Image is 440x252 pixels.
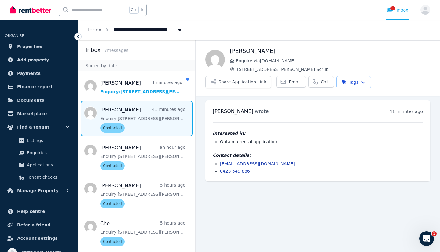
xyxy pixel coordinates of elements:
span: k [141,7,143,12]
button: Find a tenant [5,121,73,133]
a: [PERSON_NAME]an hour agoEnquiry:[STREET_ADDRESS][PERSON_NAME] Scrub.Contacted [100,144,185,170]
span: 1 [432,231,437,236]
time: 41 minutes ago [390,109,423,114]
button: Tags [336,76,371,88]
a: Enquiries [7,147,71,159]
span: [STREET_ADDRESS][PERSON_NAME] Scrub [237,66,430,72]
span: 7 message s [104,48,128,53]
button: Share Application Link [205,76,271,88]
span: Find a tenant [17,123,50,131]
a: Refer a friend [5,219,73,231]
span: Enquiry via [DOMAIN_NAME] [236,58,430,64]
h2: Inbox [86,46,101,54]
a: Properties [5,40,73,53]
span: Payments [17,70,41,77]
a: Inbox [88,27,101,33]
span: Refer a friend [17,221,50,228]
a: Email [276,76,306,88]
a: 0423 549 886 [220,169,250,173]
iframe: Intercom live chat [419,231,434,246]
span: Listings [27,137,68,144]
h4: Interested in: [213,130,423,136]
span: Finance report [17,83,53,90]
a: [PERSON_NAME]5 hours agoEnquiry:[STREET_ADDRESS][PERSON_NAME] Scrub.Contacted [100,182,185,208]
div: Sorted by date [78,60,195,71]
a: Applications [7,159,71,171]
a: Finance report [5,81,73,93]
span: Ctrl [129,6,139,14]
span: Documents [17,97,44,104]
span: [PERSON_NAME] [213,108,253,114]
a: Add property [5,54,73,66]
img: Tiffany [205,50,225,69]
span: Tenant checks [27,173,68,181]
span: Account settings [17,235,58,242]
span: Add property [17,56,49,64]
span: ORGANISE [5,34,24,38]
a: Documents [5,94,73,106]
span: 1 [391,6,395,10]
a: Payments [5,67,73,79]
a: Listings [7,134,71,147]
a: Help centre [5,205,73,217]
li: Obtain a rental application [220,139,423,145]
a: Account settings [5,232,73,244]
h1: [PERSON_NAME] [230,47,430,55]
a: [PERSON_NAME]4 minutes agoEnquiry:[STREET_ADDRESS][PERSON_NAME] Scrub. [100,79,182,95]
span: Manage Property [17,187,59,194]
a: Che5 hours agoEnquiry:[STREET_ADDRESS][PERSON_NAME] Scrub.Contacted [100,220,185,246]
span: wrote [255,108,269,114]
button: Manage Property [5,184,73,197]
a: [PERSON_NAME]41 minutes agoEnquiry:[STREET_ADDRESS][PERSON_NAME] Scrub.Contacted [100,106,185,133]
a: Call [308,76,334,88]
a: Tenant checks [7,171,71,183]
span: Tags [342,79,358,85]
a: [EMAIL_ADDRESS][DOMAIN_NAME] [220,161,295,166]
span: Marketplace [17,110,47,117]
span: Enquiries [27,149,68,156]
span: Email [289,79,301,85]
nav: Breadcrumb [78,20,193,40]
span: Properties [17,43,42,50]
span: Applications [27,161,68,169]
span: Help centre [17,208,45,215]
span: Call [321,79,329,85]
div: Inbox [387,7,408,13]
a: Marketplace [5,108,73,120]
img: RentBetter [10,5,51,14]
h4: Contact details: [213,152,423,158]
